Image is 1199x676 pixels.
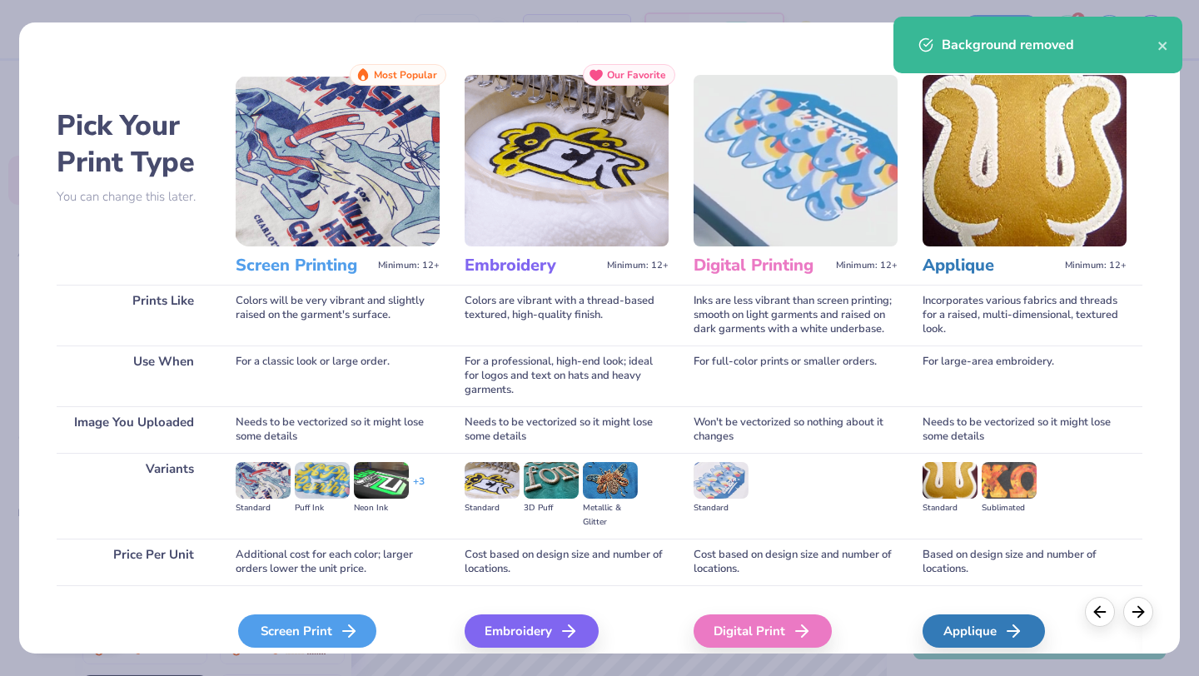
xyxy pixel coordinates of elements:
[236,539,440,585] div: Additional cost for each color; larger orders lower the unit price.
[694,285,898,345] div: Inks are less vibrant than screen printing; smooth on light garments and raised on dark garments ...
[923,539,1127,585] div: Based on design size and number of locations.
[583,501,638,529] div: Metallic & Glitter
[236,501,291,515] div: Standard
[923,406,1127,453] div: Needs to be vectorized so it might lose some details
[607,260,669,271] span: Minimum: 12+
[374,69,437,81] span: Most Popular
[694,345,898,406] div: For full-color prints or smaller orders.
[57,453,211,539] div: Variants
[982,501,1037,515] div: Sublimated
[465,345,669,406] div: For a professional, high-end look; ideal for logos and text on hats and heavy garments.
[354,501,409,515] div: Neon Ink
[57,107,211,181] h2: Pick Your Print Type
[1065,260,1127,271] span: Minimum: 12+
[694,255,829,276] h3: Digital Printing
[923,462,978,499] img: Standard
[694,406,898,453] div: Won't be vectorized so nothing about it changes
[465,501,520,515] div: Standard
[923,75,1127,246] img: Applique
[923,614,1045,648] div: Applique
[236,651,440,665] span: We'll vectorize your image.
[465,539,669,585] div: Cost based on design size and number of locations.
[694,462,749,499] img: Standard
[57,406,211,453] div: Image You Uploaded
[1157,35,1169,55] button: close
[57,345,211,406] div: Use When
[57,285,211,345] div: Prints Like
[465,614,599,648] div: Embroidery
[942,35,1157,55] div: Background removed
[923,501,978,515] div: Standard
[923,255,1058,276] h3: Applique
[923,345,1127,406] div: For large-area embroidery.
[236,406,440,453] div: Needs to be vectorized so it might lose some details
[236,285,440,345] div: Colors will be very vibrant and slightly raised on the garment's surface.
[465,285,669,345] div: Colors are vibrant with a thread-based textured, high-quality finish.
[982,462,1037,499] img: Sublimated
[524,501,579,515] div: 3D Puff
[607,69,666,81] span: Our Favorite
[524,462,579,499] img: 3D Puff
[236,462,291,499] img: Standard
[694,75,898,246] img: Digital Printing
[236,255,371,276] h3: Screen Printing
[295,462,350,499] img: Puff Ink
[354,462,409,499] img: Neon Ink
[836,260,898,271] span: Minimum: 12+
[236,345,440,406] div: For a classic look or large order.
[465,255,600,276] h3: Embroidery
[378,260,440,271] span: Minimum: 12+
[57,539,211,585] div: Price Per Unit
[295,501,350,515] div: Puff Ink
[694,539,898,585] div: Cost based on design size and number of locations.
[694,501,749,515] div: Standard
[465,651,669,665] span: We'll vectorize your image.
[465,462,520,499] img: Standard
[465,406,669,453] div: Needs to be vectorized so it might lose some details
[57,190,211,204] p: You can change this later.
[694,614,832,648] div: Digital Print
[923,651,1127,665] span: We'll vectorize your image.
[238,614,376,648] div: Screen Print
[923,285,1127,345] div: Incorporates various fabrics and threads for a raised, multi-dimensional, textured look.
[236,75,440,246] img: Screen Printing
[583,462,638,499] img: Metallic & Glitter
[465,75,669,246] img: Embroidery
[413,475,425,503] div: + 3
